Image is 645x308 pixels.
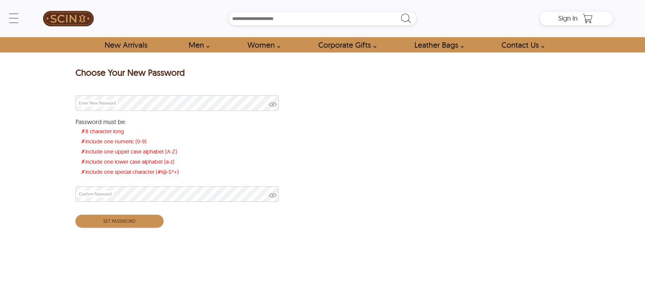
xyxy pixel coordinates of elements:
[79,146,278,157] span: ✗ include one upper case alphabet (A-Z)
[240,37,284,52] a: Shop Women Leather Jackets
[76,215,164,228] button: SET PASSWORD
[79,136,278,146] span: ✗ include one numeric (0-9)
[407,37,468,52] a: Shop Leather Bags
[97,37,155,52] a: Shop New Arrivals
[79,157,278,167] span: ✗ include one lower case alphabet (a-z)
[32,3,105,34] a: SCIN
[558,16,578,22] a: Sign in
[79,126,278,136] span: ✗ 8 character long
[76,68,185,79] h1: Choose Your New Password
[43,3,94,34] img: SCIN
[76,187,278,202] input: Enter Your Confirm Password
[181,37,213,52] a: shop men's leather jackets
[76,119,279,125] div: Password must be:
[494,37,548,52] a: contact-us
[558,14,578,22] span: Sign in
[310,37,380,52] a: Shop Leather Corporate Gifts
[581,14,595,24] a: Shopping Cart
[79,167,278,177] span: ✗ include one special character (#!@-$^+)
